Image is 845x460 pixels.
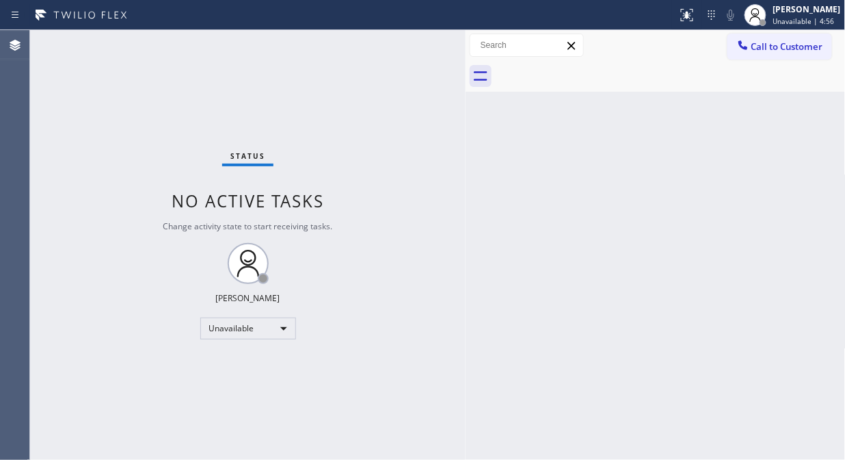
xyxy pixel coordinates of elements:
[163,220,333,232] span: Change activity state to start receiving tasks.
[172,190,324,212] span: No active tasks
[721,5,740,25] button: Mute
[727,34,832,60] button: Call to Customer
[200,318,296,340] div: Unavailable
[470,34,583,56] input: Search
[230,151,265,161] span: Status
[216,292,280,304] div: [PERSON_NAME]
[773,3,841,15] div: [PERSON_NAME]
[773,16,835,26] span: Unavailable | 4:56
[751,40,823,53] span: Call to Customer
